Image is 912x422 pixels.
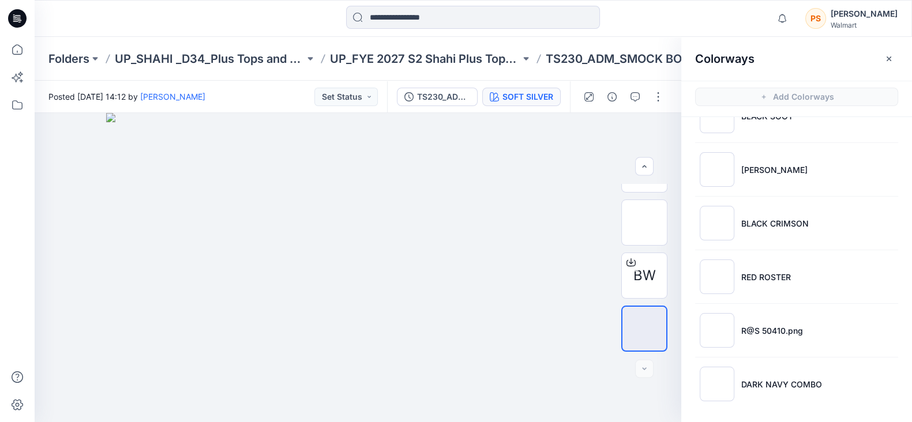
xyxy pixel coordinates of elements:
[546,51,735,67] p: TS230_ADM_SMOCK BODICE MINI DRESS
[741,378,822,390] p: DARK NAVY COMBO
[695,52,755,66] h2: Colorways
[741,271,791,283] p: RED ROSTER
[140,92,205,101] a: [PERSON_NAME]
[700,206,734,240] img: BLACK CRIMSON
[700,152,734,187] img: GREEN BASIL
[805,8,826,29] div: PS
[603,88,621,106] button: Details
[330,51,520,67] a: UP_FYE 2027 S2 Shahi Plus Tops and Dress
[106,113,621,422] img: eyJhbGciOiJIUzI1NiIsImtpZCI6IjAiLCJzbHQiOiJzZXMiLCJ0eXAiOiJKV1QifQ.eyJkYXRhIjp7InR5cGUiOiJzdG9yYW...
[502,91,553,103] div: SOFT SILVER
[482,88,561,106] button: SOFT SILVER
[633,265,656,286] span: BW
[700,259,734,294] img: RED ROSTER
[397,88,478,106] button: TS230_ADM_SMOCK BODICE MINI DRESS
[417,91,470,103] div: TS230_ADM_SMOCK BODICE MINI DRESS
[48,51,89,67] a: Folders
[741,164,808,176] p: [PERSON_NAME]
[115,51,305,67] a: UP_SHAHI _D34_Plus Tops and Dresses
[700,313,734,348] img: R@S 50410.png
[741,325,803,337] p: R@S 50410.png
[48,91,205,103] span: Posted [DATE] 14:12 by
[831,21,898,29] div: Walmart
[831,7,898,21] div: [PERSON_NAME]
[741,217,809,229] p: BLACK CRIMSON
[700,367,734,401] img: DARK NAVY COMBO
